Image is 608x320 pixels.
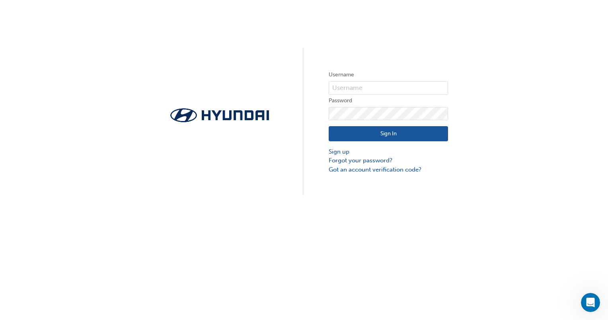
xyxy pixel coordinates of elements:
a: Forgot your password? [329,156,448,165]
input: Username [329,81,448,95]
button: Sign In [329,126,448,141]
a: Sign up [329,147,448,156]
img: Trak [160,106,279,125]
iframe: Intercom live chat [581,293,600,312]
label: Password [329,96,448,105]
label: Username [329,70,448,80]
a: Got an account verification code? [329,165,448,174]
